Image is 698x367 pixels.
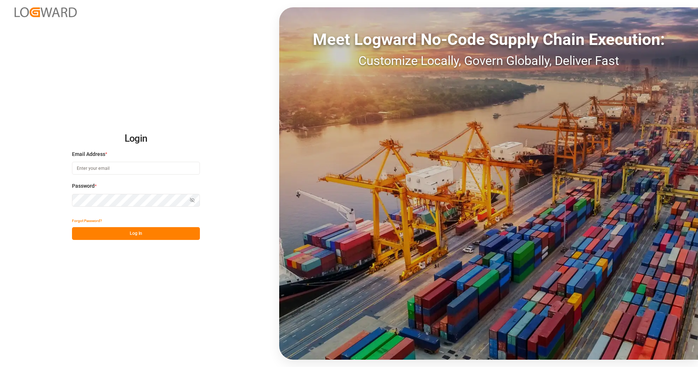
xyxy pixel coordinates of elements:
[72,150,105,158] span: Email Address
[72,127,200,150] h2: Login
[279,27,698,51] div: Meet Logward No-Code Supply Chain Execution:
[15,7,77,17] img: Logward_new_orange.png
[72,182,95,190] span: Password
[72,214,102,227] button: Forgot Password?
[72,162,200,175] input: Enter your email
[72,227,200,240] button: Log In
[279,51,698,70] div: Customize Locally, Govern Globally, Deliver Fast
